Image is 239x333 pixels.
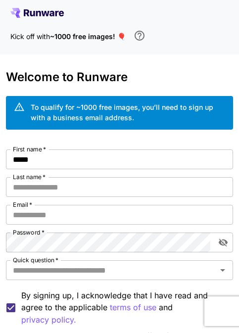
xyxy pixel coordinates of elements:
button: By signing up, I acknowledge that I have read and agree to the applicable terms of use and [21,314,76,326]
h3: Welcome to Runware [6,70,233,84]
label: Quick question [13,256,58,264]
p: terms of use [110,301,156,314]
label: Last name [13,173,46,181]
label: First name [13,145,46,153]
button: In order to qualify for free credit, you need to sign up with a business email address and click ... [130,26,149,46]
p: privacy policy. [21,314,76,326]
label: Password [13,228,45,237]
span: Kick off with [10,32,50,41]
button: By signing up, I acknowledge that I have read and agree to the applicable and privacy policy. [110,301,156,314]
button: Open [216,263,230,277]
button: toggle password visibility [214,234,232,251]
p: By signing up, I acknowledge that I have read and agree to the applicable and [21,289,225,326]
label: Email [13,200,32,209]
div: To qualify for ~1000 free images, you’ll need to sign up with a business email address. [31,102,225,123]
span: ~1000 free images! 🎈 [50,32,126,41]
